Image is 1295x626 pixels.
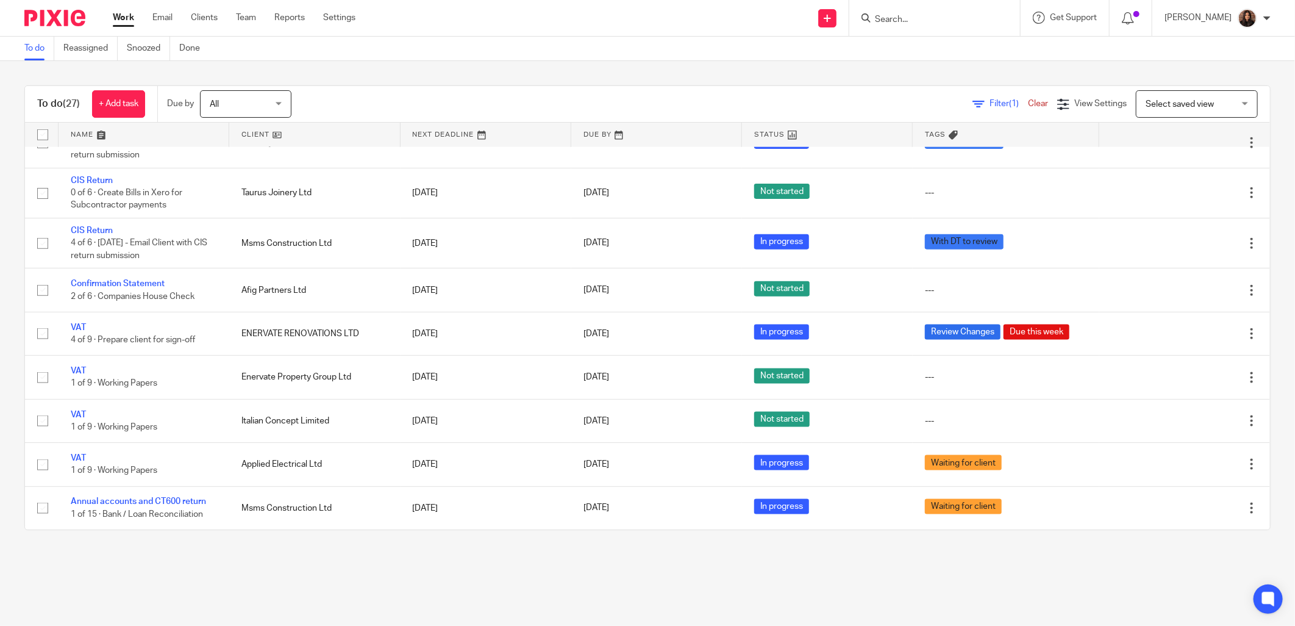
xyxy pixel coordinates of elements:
div: --- [925,284,1086,297]
span: [DATE] [583,239,609,248]
a: Reassigned [63,37,118,60]
span: Not started [754,369,810,384]
td: [DATE] [401,268,571,312]
span: With DT to review [925,234,1004,250]
span: Not started [754,184,810,199]
span: In progress [754,234,809,250]
img: Headshot.jpg [1238,9,1257,28]
a: VAT [71,411,86,419]
td: [DATE] [401,486,571,530]
span: Tags [925,131,946,138]
a: VAT [71,454,86,462]
a: CIS Return [71,176,113,185]
h1: To do [37,98,80,110]
span: 2 of 6 · Companies House Check [71,292,194,301]
td: Afig Partners Ltd [229,268,400,312]
span: [DATE] [583,460,609,469]
td: Msms Construction Ltd [229,486,400,530]
td: ENERVATE RENOVATIONS LTD [229,312,400,355]
div: --- [925,415,1086,427]
td: Applied Electrical Ltd [229,443,400,486]
span: Review Changes [925,325,1001,340]
span: [DATE] [583,417,609,425]
a: Settings [323,12,355,24]
span: [DATE] [583,373,609,381]
a: To do [24,37,54,60]
td: [DATE] [401,312,571,355]
span: Not started [754,281,810,297]
span: [DATE] [583,329,609,338]
span: In progress [754,499,809,514]
span: Waiting for client [925,499,1002,514]
td: [DATE] [401,218,571,268]
div: --- [925,371,1086,383]
td: [DATE] [401,168,571,218]
span: Waiting for client [925,455,1002,470]
span: Not started [754,412,810,427]
span: All [210,100,219,109]
a: Annual accounts and CT600 return [71,497,206,506]
span: 1 of 9 · Working Papers [71,423,157,431]
img: Pixie [24,10,85,26]
span: [DATE] [583,286,609,295]
span: 1 of 9 · Working Papers [71,467,157,475]
a: + Add task [92,90,145,118]
span: In progress [754,455,809,470]
span: 1 of 15 · Bank / Loan Reconciliation [71,510,203,519]
td: Italian Concept Limited [229,399,400,442]
span: 4 of 9 · Prepare client for sign-off [71,336,195,344]
div: --- [925,187,1086,199]
td: [DATE] [401,356,571,399]
span: 1 of 9 · Working Papers [71,380,157,388]
a: Confirmation Statement [71,279,165,288]
a: Work [113,12,134,24]
a: Clients [191,12,218,24]
a: Email [152,12,173,24]
td: [DATE] [401,399,571,442]
span: In progress [754,325,809,340]
span: Filter [990,99,1028,108]
a: VAT [71,367,86,375]
a: Team [236,12,256,24]
td: Taurus Joinery Ltd [229,168,400,218]
td: Msms Construction Ltd [229,218,400,268]
span: (1) [1009,99,1019,108]
td: [DATE] [401,443,571,486]
span: (27) [63,99,80,109]
span: Get Support [1050,13,1097,22]
span: 4 of 6 · [DATE] - Email Client with CIS return submission [71,239,207,261]
span: [DATE] [583,504,609,513]
a: Reports [274,12,305,24]
a: CIS Return [71,226,113,235]
span: [DATE] [583,189,609,197]
span: View Settings [1074,99,1127,108]
a: Done [179,37,209,60]
a: VAT [71,323,86,332]
a: Clear [1028,99,1048,108]
a: Snoozed [127,37,170,60]
p: Due by [167,98,194,110]
span: Select saved view [1146,100,1214,109]
td: Enervate Property Group Ltd [229,356,400,399]
p: [PERSON_NAME] [1165,12,1232,24]
span: 0 of 6 · Create Bills in Xero for Subcontractor payments [71,189,182,210]
span: Due this week [1004,325,1069,340]
input: Search [874,15,983,26]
